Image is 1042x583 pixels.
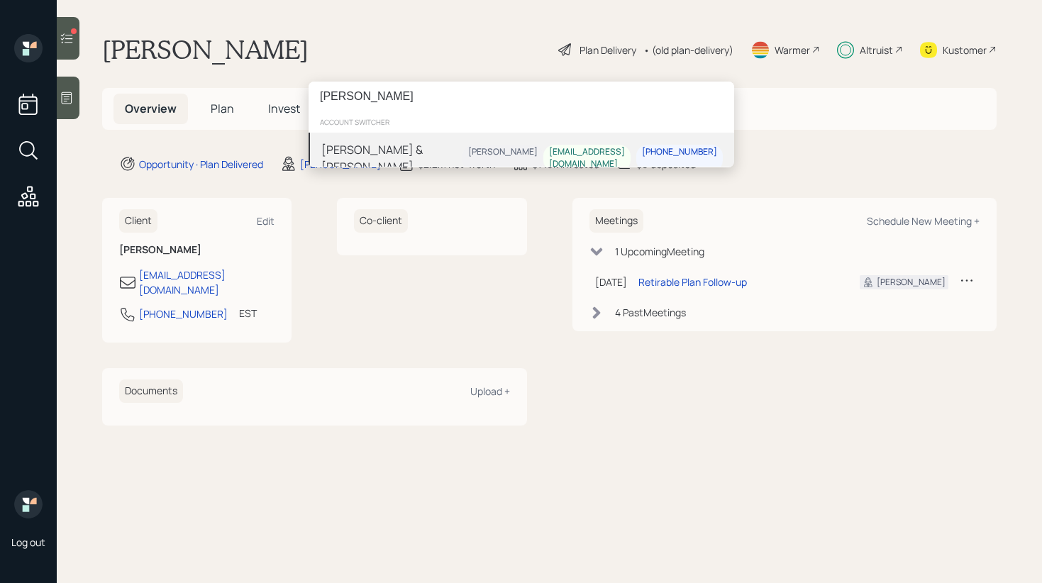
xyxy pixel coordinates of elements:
[309,82,734,111] input: Type a command or search…
[642,146,717,158] div: [PHONE_NUMBER]
[309,111,734,133] div: account switcher
[321,141,462,175] div: [PERSON_NAME] & [PERSON_NAME]
[468,146,538,158] div: [PERSON_NAME]
[549,146,625,170] div: [EMAIL_ADDRESS][DOMAIN_NAME]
